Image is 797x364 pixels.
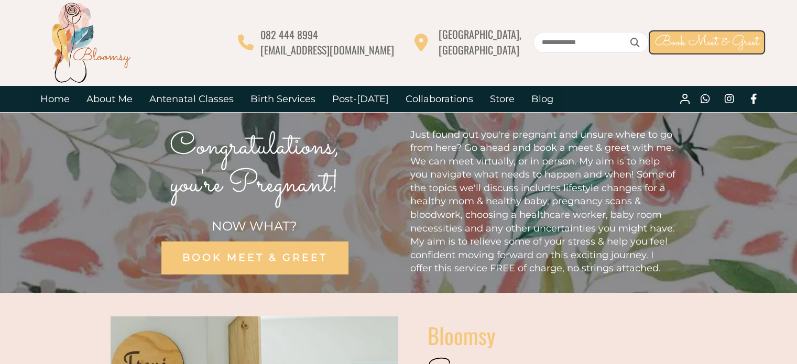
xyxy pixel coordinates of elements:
[32,86,78,112] a: Home
[49,1,133,84] img: Bloomsy
[260,27,318,42] span: 082 444 8994
[439,26,521,42] span: [GEOGRAPHIC_DATA],
[212,218,297,234] span: NOW WHAT?
[482,86,523,112] a: Store
[428,319,495,351] span: Bloomsy
[170,124,340,170] span: Congratulations,
[397,86,482,112] a: Collaborations
[410,129,675,274] span: Just found out you're pregnant and unsure where to go from here? Go ahead and book a meet & greet...
[78,86,141,112] a: About Me
[439,42,519,58] span: [GEOGRAPHIC_DATA]
[161,241,348,274] a: BOOK MEET & GREET
[649,30,765,54] a: Book Meet & Greet
[141,86,242,112] a: Antenatal Classes
[655,32,759,52] span: Book Meet & Greet
[260,42,394,58] span: [EMAIL_ADDRESS][DOMAIN_NAME]
[523,86,562,112] a: Blog
[324,86,397,112] a: Post-[DATE]
[242,86,324,112] a: Birth Services
[182,251,327,263] span: BOOK MEET & GREET
[170,162,339,208] span: you're Pregnant!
